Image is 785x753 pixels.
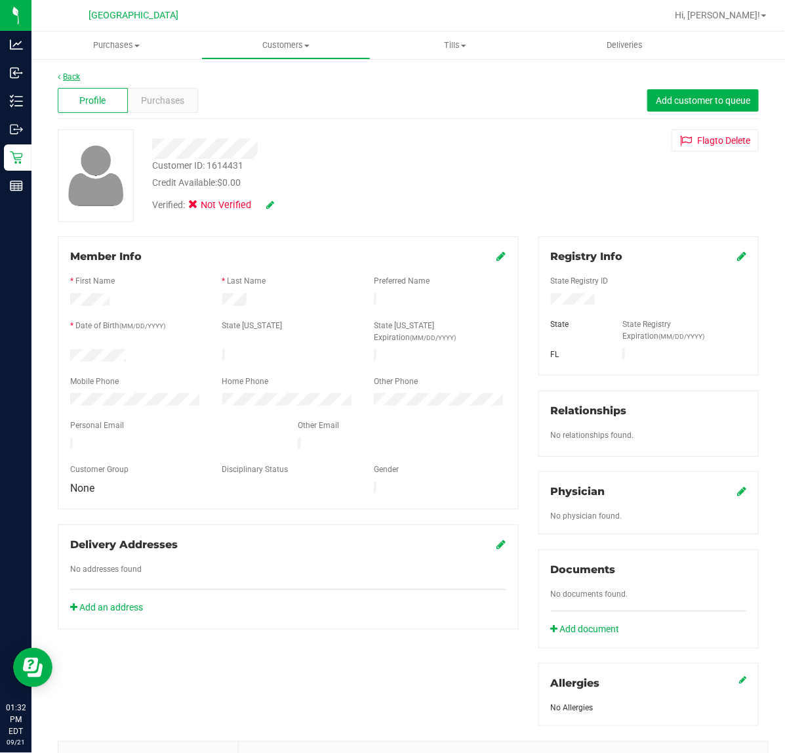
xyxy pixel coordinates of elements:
div: Customer ID: 1614431 [152,159,243,173]
label: State Registry Expiration [622,318,746,342]
a: Back [58,72,80,81]
span: Documents [551,563,616,576]
a: Tills [371,32,540,59]
span: Deliveries [589,39,660,51]
label: First Name [75,275,115,287]
span: Purchases [141,94,184,108]
p: 01:32 PM EDT [6,702,26,737]
span: None [70,482,94,494]
label: Disciplinary Status [222,463,289,475]
label: No addresses found [70,563,142,575]
label: Personal Email [70,420,124,431]
img: user-icon.png [62,142,131,209]
span: Tills [371,39,540,51]
inline-svg: Outbound [10,123,23,136]
span: Physician [551,485,605,498]
span: No physician found. [551,511,622,521]
label: Gender [374,463,399,475]
button: Add customer to queue [647,89,759,112]
span: Not Verified [201,198,253,213]
span: Hi, [PERSON_NAME]! [675,10,760,20]
span: Member Info [70,250,142,263]
iframe: Resource center [13,648,52,687]
p: 09/21 [6,737,26,747]
inline-svg: Inventory [10,95,23,108]
span: (MM/DD/YYYY) [658,333,704,340]
inline-svg: Retail [10,151,23,164]
button: Flagto Delete [672,129,759,152]
label: Home Phone [222,376,269,387]
label: Customer Group [70,463,129,475]
span: Allergies [551,677,600,689]
label: Other Phone [374,376,418,387]
span: Customers [202,39,371,51]
label: Last Name [228,275,266,287]
div: Credit Available: [152,176,493,190]
inline-svg: Reports [10,179,23,192]
label: Preferred Name [374,275,430,287]
span: (MM/DD/YYYY) [410,334,456,341]
span: Delivery Addresses [70,538,178,551]
span: $0.00 [217,177,241,188]
label: State [US_STATE] [222,320,283,332]
inline-svg: Analytics [10,38,23,51]
a: Add an address [70,602,143,613]
label: Other Email [298,420,339,431]
span: Relationships [551,404,627,417]
a: Customers [201,32,371,59]
span: Add customer to queue [656,95,750,106]
span: Profile [79,94,106,108]
label: State [US_STATE] Expiration [374,320,506,343]
label: Date of Birth [75,320,165,332]
span: Registry Info [551,250,623,263]
inline-svg: Inbound [10,66,23,79]
span: [GEOGRAPHIC_DATA] [89,10,179,21]
div: No Allergies [551,702,746,714]
div: FL [541,349,613,360]
div: State [541,318,613,330]
a: Purchases [31,32,201,59]
label: State Registry ID [551,275,609,287]
a: Deliveries [540,32,710,59]
a: Add document [551,622,626,636]
span: (MM/DD/YYYY) [119,322,165,330]
span: Purchases [31,39,201,51]
span: No documents found. [551,590,628,599]
label: Mobile Phone [70,376,119,387]
label: No relationships found. [551,429,634,441]
div: Verified: [152,198,274,213]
